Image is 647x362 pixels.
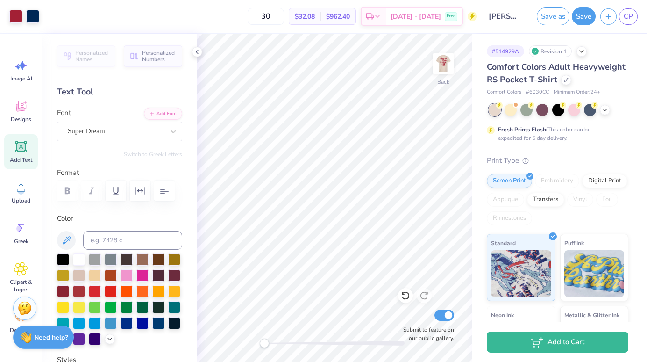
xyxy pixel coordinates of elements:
div: This color can be expedited for 5 day delivery. [498,125,613,142]
img: Back [434,54,453,73]
span: Image AI [10,75,32,82]
button: Switch to Greek Letters [124,151,182,158]
label: Submit to feature on our public gallery. [398,326,454,342]
span: Standard [491,238,516,248]
button: Save [572,7,596,25]
strong: Need help? [34,333,68,342]
img: Standard [491,250,551,297]
div: Embroidery [535,174,579,188]
strong: Fresh Prints Flash: [498,126,547,133]
input: e.g. 7428 c [83,231,182,250]
div: Foil [596,193,618,207]
button: Add to Cart [487,332,628,353]
span: Designs [11,116,31,123]
div: Applique [487,193,524,207]
label: Font [57,108,71,118]
div: # 514929A [487,45,524,57]
span: [DATE] - [DATE] [391,12,441,22]
div: Accessibility label [260,339,269,348]
button: Personalized Names [57,45,115,67]
span: Comfort Colors Adult Heavyweight RS Pocket T-Shirt [487,61,626,85]
img: Puff Ink [564,250,625,297]
button: Save as [537,7,569,25]
label: Color [57,213,182,224]
div: Transfers [527,193,564,207]
button: Personalized Numbers [124,45,182,67]
div: Back [437,78,449,86]
span: CP [624,11,633,22]
div: Text Tool [57,86,182,98]
span: $962.40 [326,12,350,22]
span: Clipart & logos [6,278,36,293]
span: Upload [12,197,30,204]
span: Personalized Numbers [142,50,177,63]
span: Minimum Order: 24 + [554,88,600,96]
span: Decorate [10,326,32,334]
span: Add Text [10,156,32,164]
span: Neon Ink [491,310,514,320]
div: Revision 1 [529,45,572,57]
label: Format [57,167,182,178]
a: CP [619,8,638,25]
div: Digital Print [582,174,627,188]
span: Personalized Names [75,50,110,63]
span: Metallic & Glitter Ink [564,310,619,320]
span: Comfort Colors [487,88,521,96]
div: Print Type [487,155,628,166]
span: Free [447,13,455,20]
div: Screen Print [487,174,532,188]
span: $32.08 [295,12,315,22]
div: Rhinestones [487,211,532,225]
span: Puff Ink [564,238,584,248]
span: # 6030CC [526,88,549,96]
input: – – [248,8,284,25]
button: Add Font [144,108,182,120]
input: Untitled Design [482,7,527,26]
span: Greek [14,238,28,245]
div: Vinyl [567,193,593,207]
